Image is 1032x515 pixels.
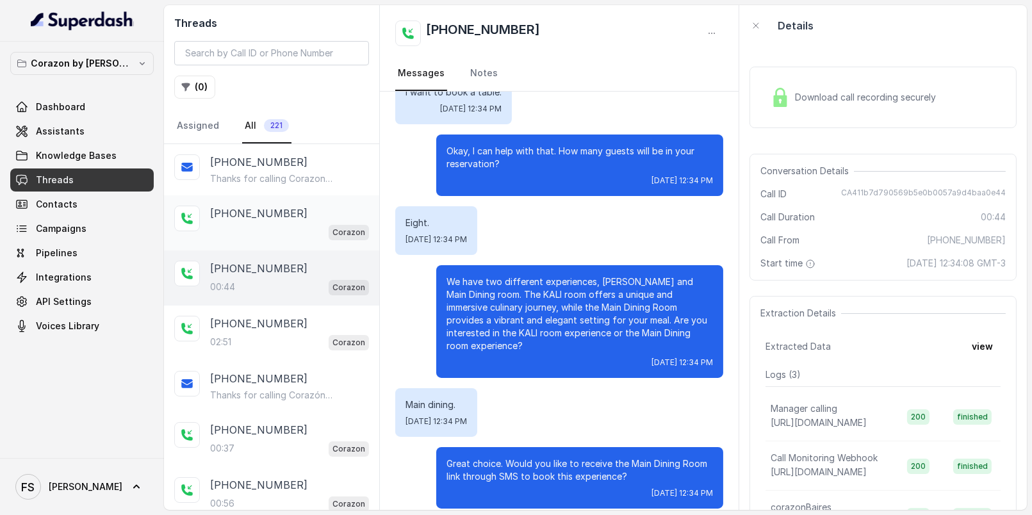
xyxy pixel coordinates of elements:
button: view [964,335,1001,358]
p: 00:56 [210,497,234,510]
span: Download call recording securely [795,91,941,104]
p: Thanks for calling Corazon! Want to know more about our experiences? [URL][DOMAIN_NAME] To check ... [210,172,333,185]
span: Call Duration [760,211,815,224]
p: Corazon [332,498,365,511]
a: Voices Library [10,315,154,338]
input: Search by Call ID or Phone Number [174,41,369,65]
a: API Settings [10,290,154,313]
p: Thanks for calling Corazón by [PERSON_NAME]! Want to make a reservation? [URL][DOMAIN_NAME] Call ... [210,389,333,402]
span: Contacts [36,198,78,211]
span: finished [953,459,992,474]
p: Details [778,18,814,33]
span: finished [953,409,992,425]
span: 00:44 [981,211,1006,224]
span: Integrations [36,271,92,284]
p: [PHONE_NUMBER] [210,154,307,170]
span: [DATE] 12:34 PM [405,234,467,245]
p: [PHONE_NUMBER] [210,371,307,386]
a: Messages [395,56,447,91]
a: Knowledge Bases [10,144,154,167]
span: CA411b7d790569b5e0b0057a9d4baa0e44 [841,188,1006,200]
img: light.svg [31,10,134,31]
span: 221 [264,119,289,132]
p: [PHONE_NUMBER] [210,206,307,221]
p: [PHONE_NUMBER] [210,316,307,331]
a: Integrations [10,266,154,289]
nav: Tabs [395,56,723,91]
span: Threads [36,174,74,186]
span: Voices Library [36,320,99,332]
p: Eight. [405,217,467,229]
span: Call From [760,234,799,247]
span: [DATE] 12:34 PM [440,104,502,114]
span: Extraction Details [760,307,841,320]
a: Campaigns [10,217,154,240]
a: Assistants [10,120,154,143]
span: Extracted Data [766,340,831,353]
p: [PHONE_NUMBER] [210,261,307,276]
span: Dashboard [36,101,85,113]
p: Corazon by [PERSON_NAME] [31,56,133,71]
p: Great choice. Would you like to receive the Main Dining Room link through SMS to book this experi... [446,457,713,483]
p: Manager calling [771,402,837,415]
p: 02:51 [210,336,231,348]
p: Logs ( 3 ) [766,368,1001,381]
nav: Tabs [174,109,369,143]
h2: [PHONE_NUMBER] [426,20,540,46]
img: Lock Icon [771,88,790,107]
p: Call Monitoring Webhook [771,452,878,464]
span: 200 [907,459,930,474]
span: Campaigns [36,222,86,235]
p: We have two different experiences, [PERSON_NAME] and Main Dining room. The KALI room offers a uni... [446,275,713,352]
a: Notes [468,56,500,91]
span: [DATE] 12:34 PM [405,416,467,427]
span: [DATE] 12:34:08 GMT-3 [906,257,1006,270]
p: Corazon [332,443,365,455]
p: 00:44 [210,281,235,293]
p: Main dining. [405,398,467,411]
span: [DATE] 12:34 PM [651,357,713,368]
span: Pipelines [36,247,78,259]
a: Contacts [10,193,154,216]
span: Conversation Details [760,165,854,177]
p: I want to book a table. [405,86,502,99]
a: All221 [242,109,291,143]
button: Corazon by [PERSON_NAME] [10,52,154,75]
span: Knowledge Bases [36,149,117,162]
span: API Settings [36,295,92,308]
span: [DATE] 12:34 PM [651,176,713,186]
span: [URL][DOMAIN_NAME] [771,466,867,477]
text: FS [22,480,35,494]
span: [PERSON_NAME] [49,480,122,493]
p: 00:37 [210,442,234,455]
a: Pipelines [10,241,154,265]
a: Dashboard [10,95,154,119]
span: [URL][DOMAIN_NAME] [771,417,867,428]
p: Corazon [332,281,365,294]
button: (0) [174,76,215,99]
p: Okay, I can help with that. How many guests will be in your reservation? [446,145,713,170]
span: [DATE] 12:34 PM [651,488,713,498]
h2: Threads [174,15,369,31]
p: Corazon [332,226,365,239]
p: corazonBaires [771,501,831,514]
span: Assistants [36,125,85,138]
p: Corazon [332,336,365,349]
a: [PERSON_NAME] [10,469,154,505]
span: Call ID [760,188,787,200]
span: 200 [907,409,930,425]
p: [PHONE_NUMBER] [210,477,307,493]
a: Threads [10,168,154,192]
span: [PHONE_NUMBER] [927,234,1006,247]
span: Start time [760,257,818,270]
p: [PHONE_NUMBER] [210,422,307,437]
a: Assigned [174,109,222,143]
